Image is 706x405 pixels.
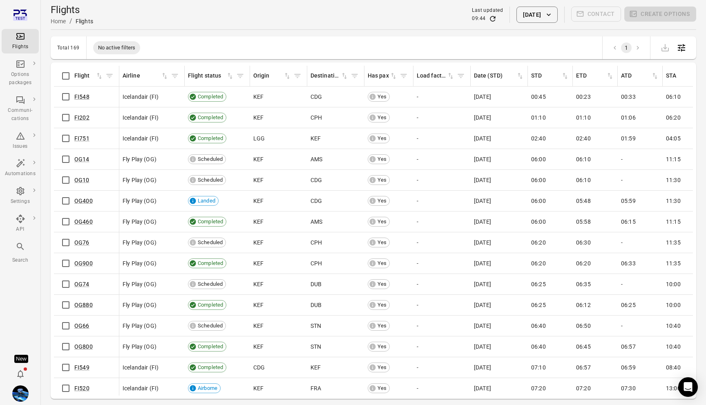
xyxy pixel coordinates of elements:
[666,93,681,101] span: 06:10
[291,70,304,82] button: Filter by origin
[621,384,636,392] span: 07:30
[123,218,156,226] span: Fly Play (OG)
[417,176,467,184] div: -
[474,71,524,80] span: Date (STD)
[2,239,39,267] button: Search
[576,176,591,184] span: 06:10
[417,384,467,392] div: -
[375,301,389,309] span: Yes
[74,177,89,183] a: OG10
[253,322,264,330] span: KEF
[57,45,80,51] div: Total 169
[474,71,516,80] div: Date (STD)
[5,170,36,178] div: Automations
[531,155,546,163] span: 06:00
[621,343,636,351] span: 06:57
[621,218,636,226] span: 06:15
[74,71,103,80] div: Sort by flight in ascending order
[311,322,321,330] span: STN
[195,93,226,101] span: Completed
[74,260,93,267] a: OG900
[311,384,321,392] span: FRA
[195,363,226,372] span: Completed
[311,71,340,80] div: Destination
[123,280,156,288] span: Fly Play (OG)
[311,155,322,163] span: AMS
[621,93,636,101] span: 00:33
[74,323,89,329] a: OG66
[195,301,226,309] span: Completed
[398,70,410,82] button: Filter by has pax
[93,44,141,52] span: No active filters
[417,197,467,205] div: -
[417,134,467,142] div: -
[666,176,681,184] span: 11:30
[368,71,398,80] div: Sort by has pax in ascending order
[474,113,491,122] span: [DATE]
[51,3,93,16] h1: Flights
[349,70,361,82] button: Filter by destination
[123,363,159,372] span: Icelandair (FI)
[375,384,389,392] span: Yes
[576,134,591,142] span: 02:40
[195,280,226,288] span: Scheduled
[253,71,283,80] div: Origin
[253,176,264,184] span: KEF
[253,197,264,205] span: KEF
[417,71,447,80] div: Load factor
[123,93,159,101] span: Icelandair (FI)
[311,176,322,184] span: CDG
[417,93,467,101] div: -
[12,385,29,402] img: shutterstock-1708408498.jpg
[311,197,322,205] span: CDG
[195,113,226,122] span: Completed
[169,70,181,82] span: Filter by airline
[673,40,690,56] button: Open table configuration
[195,343,226,351] span: Completed
[621,176,659,184] div: -
[123,384,159,392] span: Icelandair (FI)
[253,134,265,142] span: LGG
[531,280,546,288] span: 06:25
[311,218,322,226] span: AMS
[531,176,546,184] span: 06:00
[188,71,226,80] div: Flight status
[123,176,156,184] span: Fly Play (OG)
[576,218,591,226] span: 05:58
[375,134,389,142] span: Yes
[76,17,93,25] div: Flights
[5,71,36,87] div: Options packages
[188,71,234,80] span: Flight status
[253,71,291,80] div: Sort by origin in ascending order
[576,93,591,101] span: 00:23
[531,218,546,226] span: 06:00
[531,134,546,142] span: 02:40
[74,302,93,308] a: OG880
[253,93,264,101] span: KEF
[474,134,491,142] span: [DATE]
[666,301,681,309] span: 10:00
[74,281,89,287] a: OG74
[311,71,349,80] div: Sort by destination in ascending order
[375,343,389,351] span: Yes
[375,93,389,101] span: Yes
[123,322,156,330] span: Fly Play (OG)
[666,71,696,80] div: STA
[621,71,659,80] span: ATD
[195,322,226,330] span: Scheduled
[571,7,621,23] span: Please make a selection to create communications
[311,301,322,309] span: DUB
[531,113,546,122] span: 01:10
[123,343,156,351] span: Fly Play (OG)
[123,71,161,80] div: Airline
[2,29,39,53] a: Flights
[576,280,591,288] span: 06:35
[5,142,36,151] div: Issues
[375,113,389,122] span: Yes
[123,301,156,309] span: Fly Play (OG)
[74,198,93,204] a: OG400
[103,70,116,82] button: Filter by flight
[311,238,322,247] span: CPH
